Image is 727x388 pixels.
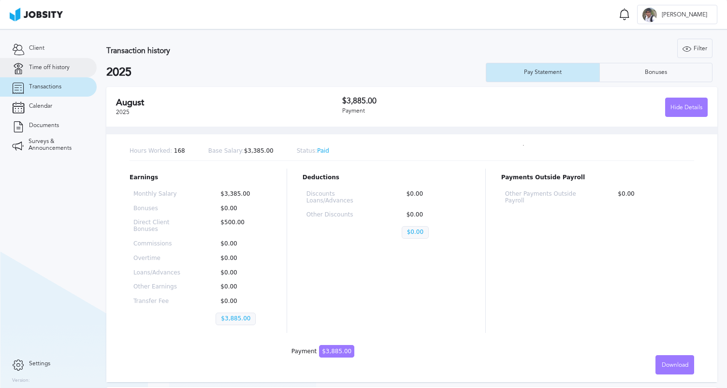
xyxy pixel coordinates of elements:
span: [PERSON_NAME] [657,12,712,18]
p: $3,385.00 [208,148,274,155]
span: Surveys & Announcements [29,138,85,152]
p: Commissions [133,241,185,247]
span: Hours Worked: [130,147,172,154]
span: Calendar [29,103,52,110]
p: Other Discounts [306,212,371,218]
p: $0.00 [402,191,466,204]
h3: Transaction history [106,46,437,55]
p: $0.00 [216,298,267,305]
button: Filter [677,39,712,58]
div: E [642,8,657,22]
button: Pay Statement [486,63,599,82]
button: E[PERSON_NAME] [637,5,717,24]
p: Deductions [303,174,470,181]
div: Pay Statement [519,69,567,76]
span: Download [662,362,688,369]
span: Time off history [29,64,70,71]
p: $0.00 [216,284,267,290]
div: Bonuses [640,69,672,76]
p: Monthly Salary [133,191,185,198]
h2: August [116,98,342,108]
label: Version: [12,378,30,384]
div: Payment [291,348,354,355]
p: $0.00 [216,270,267,276]
p: Earnings [130,174,271,181]
button: Hide Details [665,98,708,117]
p: Loans/Advances [133,270,185,276]
h2: 2025 [106,66,486,79]
p: $0.00 [216,255,267,262]
span: Client [29,45,44,52]
p: Direct Client Bonuses [133,219,185,233]
p: Transfer Fee [133,298,185,305]
span: $3,885.00 [319,345,354,358]
p: $500.00 [216,219,267,233]
img: ab4bad089aa723f57921c736e9817d99.png [10,8,63,21]
span: Settings [29,360,50,367]
span: Transactions [29,84,61,90]
p: $0.00 [613,191,690,204]
h3: $3,885.00 [342,97,525,105]
button: Bonuses [599,63,713,82]
p: $3,385.00 [216,191,267,198]
p: $3,885.00 [216,313,256,325]
p: Paid [297,148,329,155]
p: Bonuses [133,205,185,212]
button: Download [655,355,694,374]
p: $0.00 [216,241,267,247]
p: Overtime [133,255,185,262]
p: $0.00 [402,212,466,218]
p: $0.00 [402,226,429,239]
span: 2025 [116,109,130,115]
span: Status: [297,147,317,154]
p: 168 [130,148,185,155]
span: Base Salary: [208,147,244,154]
p: Other Payments Outside Payroll [505,191,582,204]
p: Discounts Loans/Advances [306,191,371,204]
p: $0.00 [216,205,267,212]
span: Documents [29,122,59,129]
p: Payments Outside Payroll [501,174,694,181]
div: Payment [342,108,525,115]
p: Other Earnings [133,284,185,290]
